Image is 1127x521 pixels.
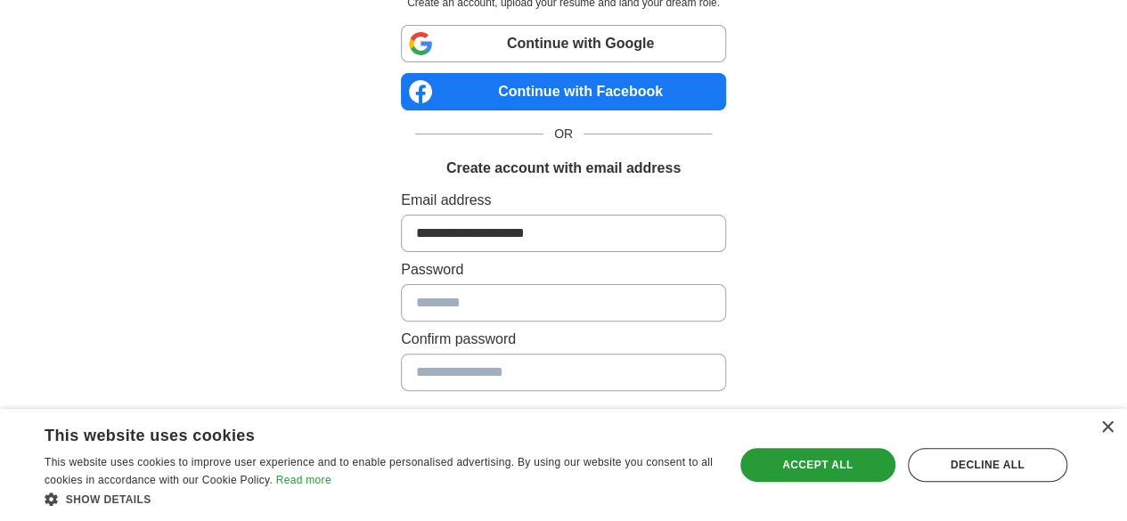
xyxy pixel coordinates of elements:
label: Confirm password [401,329,726,350]
label: Email address [401,190,726,211]
div: This website uses cookies [45,419,669,446]
a: Continue with Google [401,25,726,62]
span: This website uses cookies to improve user experience and to enable personalised advertising. By u... [45,456,713,486]
h1: Create account with email address [446,158,681,179]
div: Close [1100,421,1114,435]
div: Accept all [740,448,895,482]
div: Decline all [908,448,1067,482]
span: OR [543,125,584,143]
div: Show details [45,490,714,508]
label: Password [401,259,726,281]
a: Continue with Facebook [401,73,726,110]
span: Show details [66,493,151,506]
a: Read more, opens a new window [276,474,331,486]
